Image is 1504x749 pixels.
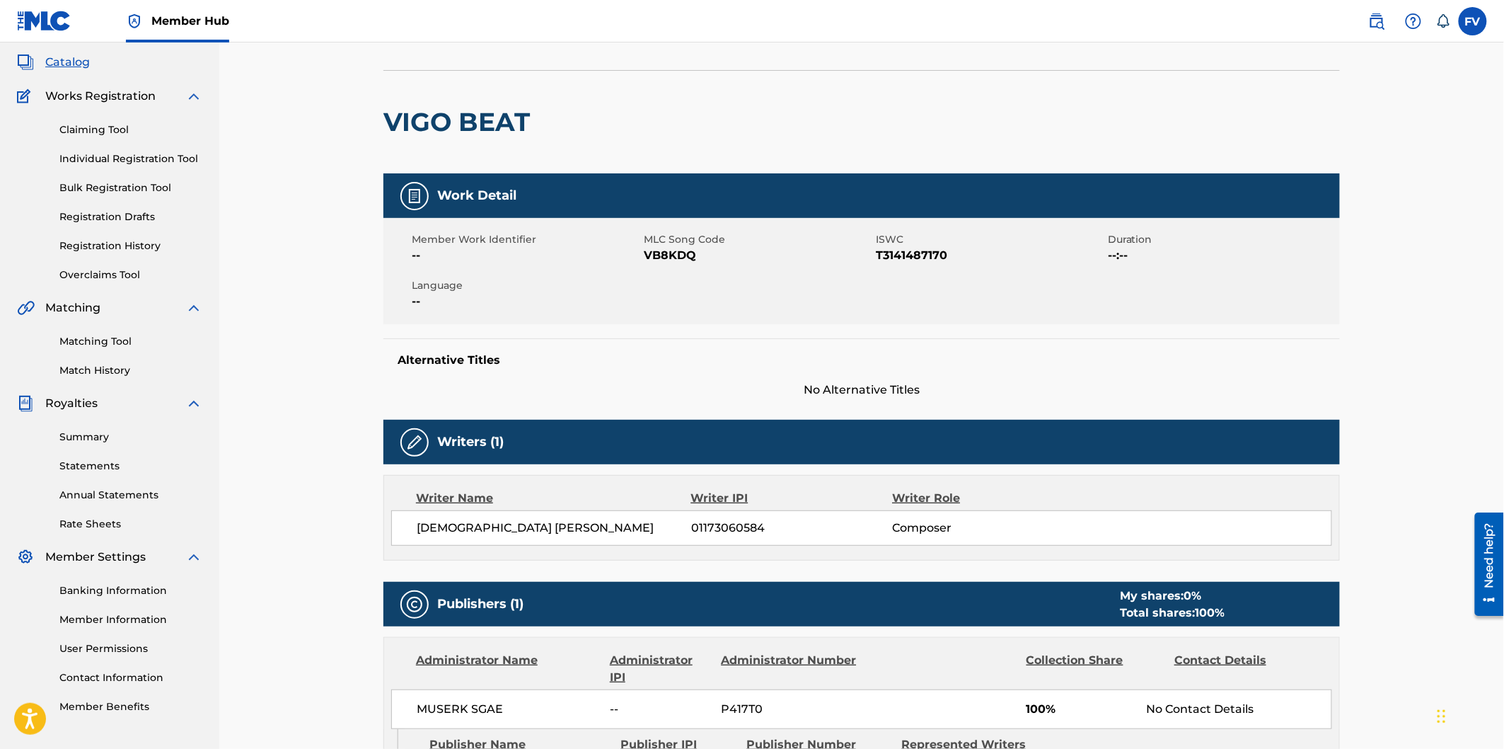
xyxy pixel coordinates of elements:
[644,232,872,247] span: MLC Song Code
[59,612,202,627] a: Member Information
[45,549,146,566] span: Member Settings
[412,293,640,310] span: --
[1195,606,1225,619] span: 100 %
[383,106,537,138] h2: VIGO BEAT
[721,652,858,686] div: Administrator Number
[406,188,423,205] img: Work Detail
[59,517,202,532] a: Rate Sheets
[406,596,423,613] img: Publishers
[185,395,202,412] img: expand
[45,88,156,105] span: Works Registration
[611,701,711,718] span: --
[1120,588,1225,605] div: My shares:
[1368,13,1385,30] img: search
[892,520,1075,537] span: Composer
[185,299,202,316] img: expand
[59,122,202,137] a: Claiming Tool
[17,11,71,31] img: MLC Logo
[417,520,691,537] span: [DEMOGRAPHIC_DATA] [PERSON_NAME]
[1120,605,1225,622] div: Total shares:
[398,353,1326,367] h5: Alternative Titles
[644,247,872,264] span: VB8KDQ
[1405,13,1422,30] img: help
[185,549,202,566] img: expand
[1459,7,1487,35] div: User Menu
[17,549,34,566] img: Member Settings
[437,434,504,450] h5: Writers (1)
[416,490,691,507] div: Writer Name
[59,181,202,195] a: Bulk Registration Tool
[1026,652,1164,686] div: Collection Share
[59,239,202,253] a: Registration History
[59,641,202,656] a: User Permissions
[1433,681,1504,749] div: Widget de chat
[437,188,516,204] h5: Work Detail
[59,210,202,224] a: Registration Drafts
[412,247,640,264] span: --
[412,232,640,247] span: Member Work Identifier
[45,54,90,71] span: Catalog
[59,151,202,166] a: Individual Registration Tool
[1184,589,1201,602] span: 0 %
[1436,14,1450,28] div: Notifications
[412,278,640,293] span: Language
[59,363,202,378] a: Match History
[45,299,100,316] span: Matching
[1174,652,1312,686] div: Contact Details
[406,434,423,451] img: Writers
[59,699,202,714] a: Member Benefits
[17,54,90,71] a: CatalogCatalog
[17,299,35,316] img: Matching
[417,701,600,718] span: MUSERK SGAE
[416,652,599,686] div: Administrator Name
[383,382,1340,399] span: No Alternative Titles
[17,88,35,105] img: Works Registration
[722,701,859,718] span: P417T0
[1108,247,1336,264] span: --:--
[437,596,523,612] h5: Publishers (1)
[17,54,34,71] img: Catalog
[1433,681,1504,749] iframe: Chat Widget
[691,520,892,537] span: 01173060584
[59,488,202,503] a: Annual Statements
[17,395,34,412] img: Royalties
[1026,701,1136,718] span: 100%
[59,334,202,349] a: Matching Tool
[126,13,143,30] img: Top Rightsholder
[1108,232,1336,247] span: Duration
[185,88,202,105] img: expand
[1438,695,1446,738] div: Arrastrar
[59,430,202,445] a: Summary
[59,670,202,685] a: Contact Information
[151,13,229,29] span: Member Hub
[876,232,1104,247] span: ISWC
[59,268,202,282] a: Overclaims Tool
[59,459,202,474] a: Statements
[876,247,1104,264] span: T3141487170
[59,583,202,598] a: Banking Information
[892,490,1075,507] div: Writer Role
[1363,7,1391,35] a: Public Search
[610,652,710,686] div: Administrator IPI
[691,490,893,507] div: Writer IPI
[45,395,98,412] span: Royalties
[1464,508,1504,622] iframe: Resource Center
[1147,701,1331,718] div: No Contact Details
[1399,7,1428,35] div: Help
